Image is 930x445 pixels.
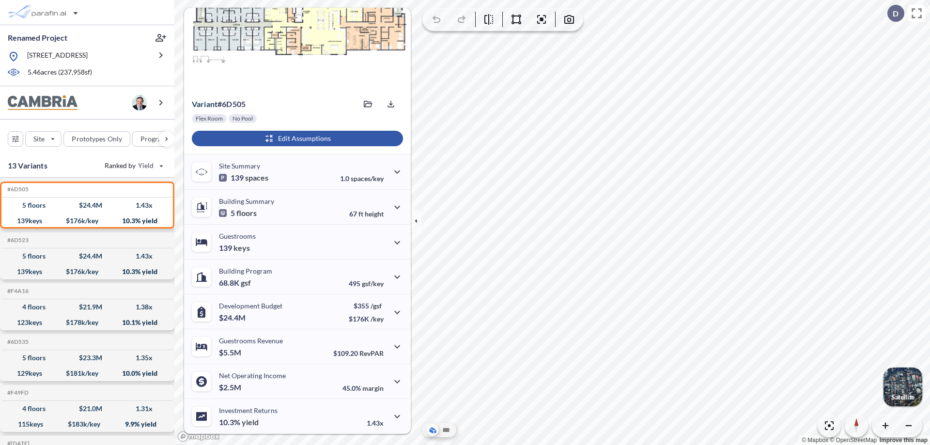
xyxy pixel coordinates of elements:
[349,302,384,310] p: $355
[358,210,363,218] span: ft
[351,174,384,183] span: spaces/key
[349,315,384,323] p: $176K
[883,368,922,406] button: Switcher ImageSatellite
[371,302,382,310] span: /gsf
[219,337,283,345] p: Guestrooms Revenue
[132,131,185,147] button: Program
[8,95,77,110] img: BrandImage
[427,424,438,436] button: Aerial View
[232,115,253,123] p: No Pool
[440,424,452,436] button: Site Plan
[219,383,243,392] p: $2.5M
[219,208,257,218] p: 5
[365,210,384,218] span: height
[5,288,29,294] h5: Click to copy the code
[359,349,384,357] span: RevPAR
[219,348,243,357] p: $5.5M
[27,50,88,62] p: [STREET_ADDRESS]
[830,437,877,444] a: OpenStreetMap
[63,131,130,147] button: Prototypes Only
[219,302,282,310] p: Development Budget
[219,278,251,288] p: 68.8K
[219,267,272,275] p: Building Program
[233,243,250,253] span: keys
[219,173,268,183] p: 139
[132,95,147,110] img: user logo
[25,131,62,147] button: Site
[5,237,29,244] h5: Click to copy the code
[192,99,246,109] p: # 6d505
[219,162,260,170] p: Site Summary
[349,279,384,288] p: 495
[340,174,384,183] p: 1.0
[33,134,45,144] p: Site
[8,32,67,43] p: Renamed Project
[192,131,403,146] button: Edit Assumptions
[362,279,384,288] span: gsf/key
[5,389,29,396] h5: Click to copy the code
[342,384,384,392] p: 45.0%
[8,160,47,171] p: 13 Variants
[219,197,274,205] p: Building Summary
[241,278,251,288] span: gsf
[883,368,922,406] img: Switcher Image
[891,393,914,401] p: Satellite
[219,417,259,427] p: 10.3%
[196,115,223,123] p: Flex Room
[5,338,29,345] h5: Click to copy the code
[367,419,384,427] p: 1.43x
[72,134,122,144] p: Prototypes Only
[802,437,828,444] a: Mapbox
[893,9,899,18] p: D
[371,315,384,323] span: /key
[245,173,268,183] span: spaces
[97,158,170,173] button: Ranked by Yield
[219,243,250,253] p: 139
[219,371,286,380] p: Net Operating Income
[349,210,384,218] p: 67
[219,232,256,240] p: Guestrooms
[242,417,259,427] span: yield
[219,406,278,414] p: Investment Returns
[880,437,928,444] a: Improve this map
[177,431,220,442] a: Mapbox homepage
[219,313,247,322] p: $24.4M
[236,208,257,218] span: floors
[138,161,154,170] span: Yield
[140,134,168,144] p: Program
[192,99,217,108] span: Variant
[28,67,92,78] p: 5.46 acres ( 237,958 sf)
[362,384,384,392] span: margin
[5,186,29,193] h5: Click to copy the code
[333,349,384,357] p: $109.20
